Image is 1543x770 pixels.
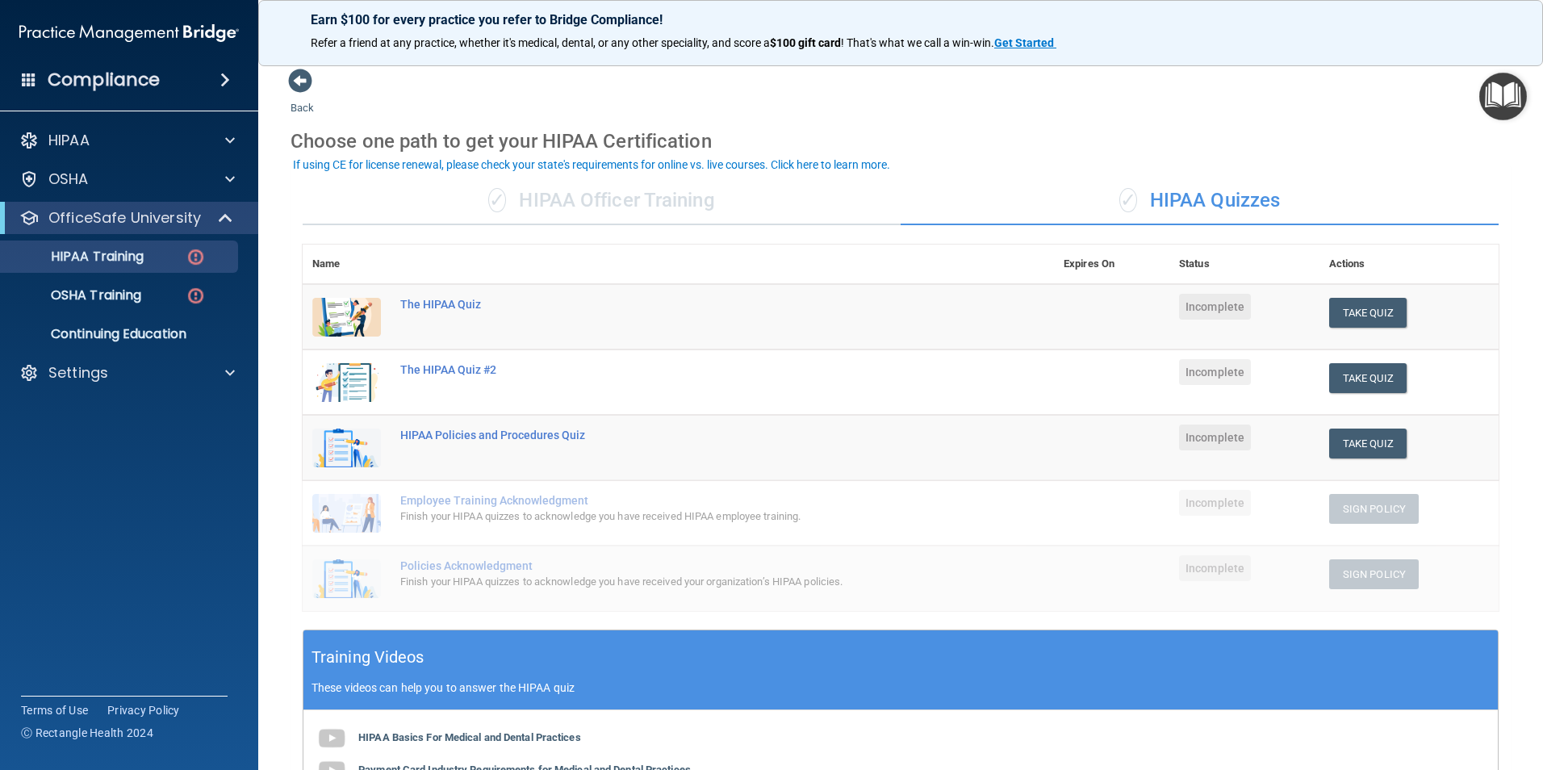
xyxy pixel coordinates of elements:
span: Incomplete [1179,359,1251,385]
div: HIPAA Officer Training [303,177,901,225]
div: Policies Acknowledgment [400,559,973,572]
th: Actions [1319,245,1499,284]
a: Back [291,82,314,114]
div: Choose one path to get your HIPAA Certification [291,118,1511,165]
div: Employee Training Acknowledgment [400,494,973,507]
span: ✓ [1119,188,1137,212]
p: OfficeSafe University [48,208,201,228]
p: HIPAA [48,131,90,150]
span: Incomplete [1179,425,1251,450]
span: Incomplete [1179,294,1251,320]
p: Earn $100 for every practice you refer to Bridge Compliance! [311,12,1491,27]
span: Ⓒ Rectangle Health 2024 [21,725,153,741]
a: Privacy Policy [107,702,180,718]
a: Get Started [994,36,1056,49]
img: danger-circle.6113f641.png [186,247,206,267]
img: gray_youtube_icon.38fcd6cc.png [316,722,348,755]
button: Take Quiz [1329,363,1407,393]
p: Continuing Education [10,326,231,342]
button: Sign Policy [1329,559,1419,589]
span: Incomplete [1179,555,1251,581]
h4: Compliance [48,69,160,91]
strong: Get Started [994,36,1054,49]
p: OSHA [48,169,89,189]
p: Settings [48,363,108,383]
a: Settings [19,363,235,383]
a: Terms of Use [21,702,88,718]
div: HIPAA Policies and Procedures Quiz [400,429,973,441]
div: HIPAA Quizzes [901,177,1499,225]
div: The HIPAA Quiz [400,298,973,311]
a: OSHA [19,169,235,189]
button: Take Quiz [1329,298,1407,328]
b: HIPAA Basics For Medical and Dental Practices [358,731,581,743]
span: Refer a friend at any practice, whether it's medical, dental, or any other speciality, and score a [311,36,770,49]
a: OfficeSafe University [19,208,234,228]
span: ! That's what we call a win-win. [841,36,994,49]
button: Open Resource Center [1479,73,1527,120]
div: Finish your HIPAA quizzes to acknowledge you have received your organization’s HIPAA policies. [400,572,973,592]
p: These videos can help you to answer the HIPAA quiz [312,681,1490,694]
div: Finish your HIPAA quizzes to acknowledge you have received HIPAA employee training. [400,507,973,526]
p: HIPAA Training [10,249,144,265]
div: The HIPAA Quiz #2 [400,363,973,376]
button: Take Quiz [1329,429,1407,458]
button: If using CE for license renewal, please check your state's requirements for online vs. live cours... [291,157,893,173]
div: If using CE for license renewal, please check your state's requirements for online vs. live cours... [293,159,890,170]
h5: Training Videos [312,643,424,672]
strong: $100 gift card [770,36,841,49]
img: PMB logo [19,17,239,49]
a: HIPAA [19,131,235,150]
th: Status [1169,245,1319,284]
img: danger-circle.6113f641.png [186,286,206,306]
span: ✓ [488,188,506,212]
button: Sign Policy [1329,494,1419,524]
th: Name [303,245,391,284]
th: Expires On [1054,245,1169,284]
span: Incomplete [1179,490,1251,516]
p: OSHA Training [10,287,141,303]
